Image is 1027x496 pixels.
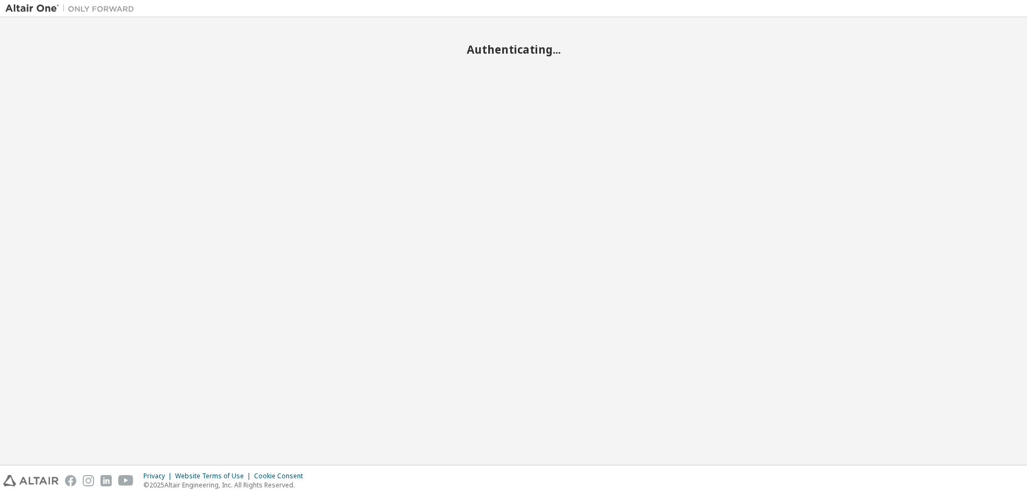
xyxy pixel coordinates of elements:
[5,3,140,14] img: Altair One
[5,42,1022,56] h2: Authenticating...
[100,475,112,486] img: linkedin.svg
[118,475,134,486] img: youtube.svg
[83,475,94,486] img: instagram.svg
[65,475,76,486] img: facebook.svg
[143,480,309,490] p: © 2025 Altair Engineering, Inc. All Rights Reserved.
[175,472,254,480] div: Website Terms of Use
[143,472,175,480] div: Privacy
[254,472,309,480] div: Cookie Consent
[3,475,59,486] img: altair_logo.svg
